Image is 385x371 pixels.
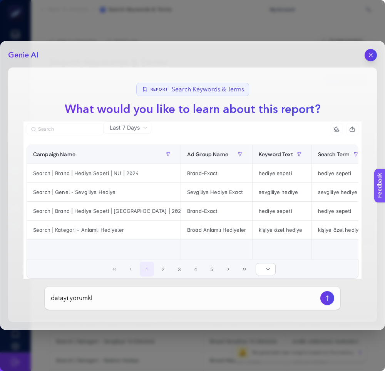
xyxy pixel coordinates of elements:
[181,202,252,220] div: Brand-Exact
[181,164,252,182] div: Brand-Exact
[253,221,311,239] div: kişiye özel hediye
[27,183,181,201] div: Search | Genel - Sevgiliye Hediye
[312,221,368,239] div: kişiye özel hediye
[172,85,244,94] span: Search Keywords & Terms
[253,183,311,201] div: sevgiliye hediye
[221,262,236,277] button: Next Page
[140,262,154,277] button: 1
[110,124,140,132] span: Last 7 Days
[8,50,38,61] h2: Genie AI
[27,164,181,182] div: Search | Brand | Hediye Sepeti | NU | 2024
[156,262,171,277] button: 2
[27,202,181,220] div: Search | Brand | Hediye Sepeti | [GEOGRAPHIC_DATA] | 2024
[253,202,311,220] div: hediye sepeti
[23,134,362,293] div: Last 7 Days
[172,262,187,277] button: 3
[188,262,203,277] button: 4
[51,293,317,303] input: Ask Genie anything...
[27,221,181,239] div: Search | Kategori - Anlamlı Hediyeler
[187,151,228,157] span: Ad Group Name
[38,126,99,132] input: Search
[259,151,293,157] span: Keyword Text
[253,164,311,182] div: hediye sepeti
[312,183,368,201] div: sevgiliye hediye
[312,202,368,220] div: hediye sepeti
[5,2,29,8] span: Feedback
[151,87,169,93] span: Report
[33,151,75,157] span: Campaign Name
[181,183,252,201] div: Sevgiliye Hediye Exact
[318,151,350,157] span: Search Term
[181,221,252,239] div: Broad Anlamlı Hediyeler
[312,164,368,182] div: hediye sepeti
[237,262,252,277] button: Last Page
[59,101,327,118] h1: What would you like to learn about this report?
[205,262,219,277] button: 5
